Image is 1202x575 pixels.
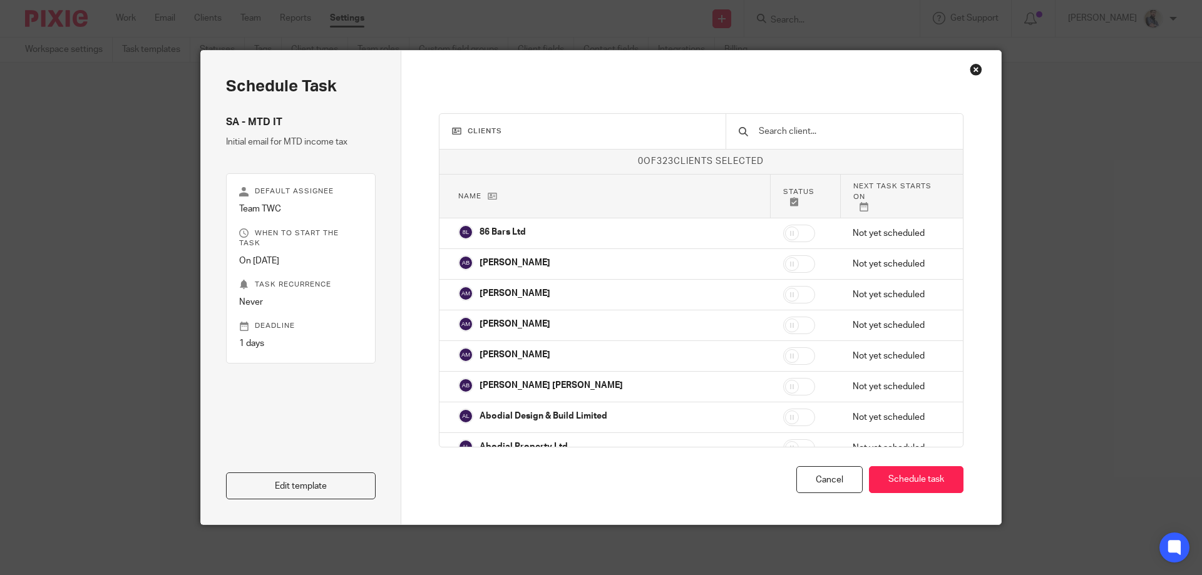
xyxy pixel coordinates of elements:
button: Schedule task [869,466,963,493]
h3: Clients [452,126,714,136]
p: of clients selected [439,155,963,168]
p: Not yet scheduled [853,258,944,270]
img: svg%3E [458,409,473,424]
span: 323 [657,157,674,166]
p: Never [239,296,362,308]
p: Not yet scheduled [853,411,944,424]
p: [PERSON_NAME] [480,318,550,330]
p: On [DATE] [239,255,362,267]
img: svg%3E [458,225,473,240]
img: svg%3E [458,439,473,454]
p: Deadline [239,321,362,331]
p: Name [458,191,758,201]
p: 86 Bars Ltd [480,226,526,238]
p: [PERSON_NAME] [PERSON_NAME] [480,379,623,392]
p: Initial email for MTD income tax [226,136,376,148]
a: Edit template [226,472,376,499]
img: svg%3E [458,255,473,270]
p: Not yet scheduled [853,350,944,362]
p: Next task starts on [853,181,944,211]
p: Abodial Design & Build Limited [480,410,607,422]
img: svg%3E [458,286,473,301]
img: svg%3E [458,347,473,362]
p: [PERSON_NAME] [480,257,550,269]
p: Not yet scheduled [853,442,944,454]
p: Abodial Property Ltd [480,440,568,453]
p: Not yet scheduled [853,288,944,301]
p: Status [783,186,827,206]
p: Not yet scheduled [853,319,944,332]
input: Search client... [758,125,950,138]
span: 0 [638,157,644,166]
div: Close this dialog window [970,63,982,76]
img: svg%3E [458,378,473,393]
p: Not yet scheduled [853,380,944,393]
h4: SA - MTD IT [226,116,376,129]
h2: Schedule task [226,76,376,97]
p: Task recurrence [239,280,362,290]
img: svg%3E [458,317,473,332]
div: Cancel [796,466,863,493]
p: Team TWC [239,203,362,215]
p: Default assignee [239,186,362,196]
p: [PERSON_NAME] [480,349,550,361]
p: Not yet scheduled [853,227,944,240]
p: When to start the task [239,228,362,248]
p: [PERSON_NAME] [480,287,550,300]
p: 1 days [239,337,362,350]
